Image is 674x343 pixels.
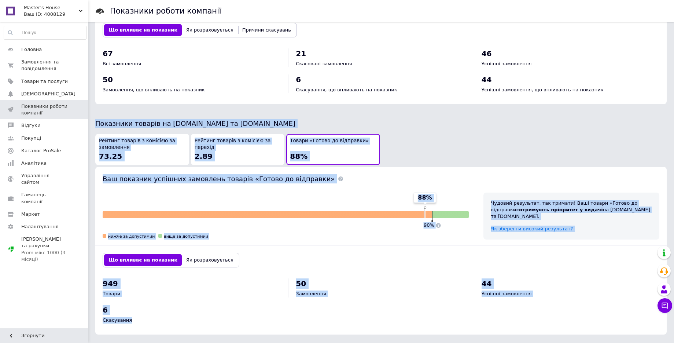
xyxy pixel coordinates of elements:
[95,120,295,127] span: Показники товарів на [DOMAIN_NAME] та [DOMAIN_NAME]
[286,134,380,165] button: Товари «Готово до відправки»88%
[21,211,40,218] span: Маркет
[103,306,108,314] span: 6
[21,78,68,85] span: Товари та послуги
[21,147,61,154] span: Каталог ProSale
[99,138,185,151] span: Рейтинг товарів з комісією за замовлення
[191,134,285,165] button: Рейтинг товарів з комісією за перехід2.89
[21,223,59,230] span: Налаштування
[103,61,141,66] span: Всі замовлення
[296,279,306,288] span: 50
[21,103,68,116] span: Показники роботи компанії
[103,87,205,92] span: Замовлення, що впливають на показник
[103,317,132,323] span: Скасування
[21,122,40,129] span: Відгуки
[290,152,307,161] span: 88%
[491,226,573,231] a: Як зберегти високий результат?
[21,191,68,205] span: Гаманець компанії
[290,138,369,145] span: Товари «Готово до відправки»
[482,49,492,58] span: 46
[482,87,604,92] span: Успішні замовлення, що впливають на показник
[658,298,672,313] button: Чат з покупцем
[95,134,189,165] button: Рейтинг товарів з комісією за замовлення73.25
[296,291,326,296] span: Замовлення
[103,291,120,296] span: Товари
[195,152,213,161] span: 2.89
[21,160,47,167] span: Аналітика
[296,75,301,84] span: 6
[182,24,238,36] button: Як розраховується
[103,279,118,288] span: 949
[182,254,238,266] button: Як розраховується
[103,75,113,84] span: 50
[21,249,68,263] div: Prom мікс 1000 (3 місяці)
[21,46,42,53] span: Головна
[110,7,221,15] h1: Показники роботи компанії
[21,91,75,97] span: [DEMOGRAPHIC_DATA]
[103,49,113,58] span: 67
[482,291,532,296] span: Успішні замовлення
[238,24,295,36] button: Причини скасувань
[482,61,532,66] span: Успішні замовлення
[21,135,41,142] span: Покупці
[491,200,652,220] div: Чудовий результат, так тримати! Ваші товари «Готово до відправки» на [DOMAIN_NAME] та [DOMAIN_NAME].
[104,254,182,266] button: Що впливає на показник
[24,4,79,11] span: Master's House
[296,87,397,92] span: Скасування, що впливають на показник
[424,222,434,228] span: 90%
[99,152,122,161] span: 73.25
[21,236,68,263] span: [PERSON_NAME] та рахунки
[21,59,68,72] span: Замовлення та повідомлення
[24,11,88,18] div: Ваш ID: 4008129
[296,49,306,58] span: 21
[164,234,208,239] span: вище за допустимий
[418,194,432,202] span: 88%
[519,207,603,212] b: отримують пріоритет у видачі
[4,26,86,39] input: Пошук
[482,75,492,84] span: 44
[103,175,335,183] span: Ваш показник успішних замовлень товарів «Готово до відправки»
[104,24,182,36] button: Що впливає на показник
[296,61,352,66] span: Скасовані замовлення
[482,279,492,288] span: 44
[108,234,155,239] span: нижче за допустимий
[195,138,281,151] span: Рейтинг товарів з комісією за перехід
[21,172,68,186] span: Управління сайтом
